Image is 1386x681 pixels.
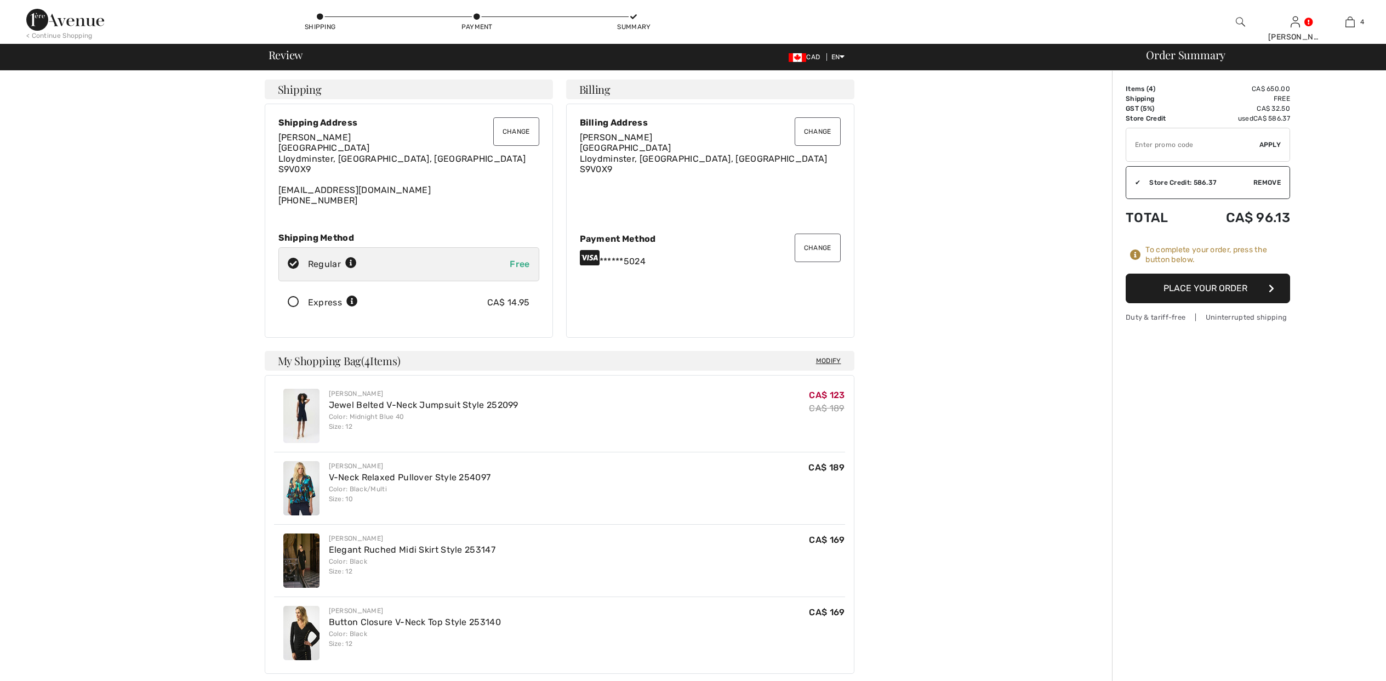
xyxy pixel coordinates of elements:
[1191,94,1290,104] td: Free
[1291,16,1300,27] a: Sign In
[1126,199,1191,236] td: Total
[1191,84,1290,94] td: CA$ 650.00
[809,390,845,400] span: CA$ 123
[329,557,495,576] div: Color: Black Size: 12
[1291,15,1300,29] img: My Info
[278,143,526,174] span: [GEOGRAPHIC_DATA] Lloydminster, [GEOGRAPHIC_DATA], [GEOGRAPHIC_DATA] S9V0X9
[1126,94,1191,104] td: Shipping
[1345,15,1355,29] img: My Bag
[329,617,501,627] a: Button Closure V-Neck Top Style 253140
[361,353,400,368] span: ( Items)
[1126,84,1191,94] td: Items ( )
[1268,31,1322,43] div: [PERSON_NAME]
[278,232,539,243] div: Shipping Method
[1126,274,1290,303] button: Place Your Order
[329,412,518,432] div: Color: Midnight Blue 40 Size: 12
[809,607,845,617] span: CA$ 169
[364,353,370,367] span: 4
[329,629,501,649] div: Color: Black Size: 12
[283,389,320,443] img: Jewel Belted V-Neck Jumpsuit Style 252099
[283,534,320,588] img: Elegant Ruched Midi Skirt Style 253147
[26,31,93,41] div: < Continue Shopping
[1253,178,1281,188] span: Remove
[831,53,845,61] span: EN
[278,132,539,206] div: [EMAIL_ADDRESS][DOMAIN_NAME] [PHONE_NUMBER]
[278,84,322,95] span: Shipping
[1145,245,1290,265] div: To complete your order, press the button below.
[304,22,336,32] div: Shipping
[278,117,539,128] div: Shipping Address
[460,22,493,32] div: Payment
[795,234,841,262] button: Change
[278,132,351,143] span: [PERSON_NAME]
[579,84,611,95] span: Billing
[1140,178,1253,188] div: Store Credit: 586.37
[789,53,824,61] span: CAD
[1236,15,1245,29] img: search the website
[329,461,491,471] div: [PERSON_NAME]
[265,351,854,371] h4: My Shopping Bag
[1126,178,1140,188] div: ✔
[789,53,806,62] img: Canadian Dollar
[1191,104,1290,113] td: CA$ 32.50
[580,234,841,244] div: Payment Method
[1126,113,1191,123] td: Store Credit
[808,462,845,473] span: CA$ 189
[487,296,530,309] div: CA$ 14.95
[510,259,529,269] span: Free
[329,484,491,504] div: Color: Black/Multi Size: 10
[1126,312,1290,322] div: Duty & tariff-free | Uninterrupted shipping
[329,400,518,410] a: Jewel Belted V-Neck Jumpsuit Style 252099
[269,49,303,60] span: Review
[580,117,841,128] div: Billing Address
[1259,140,1281,150] span: Apply
[308,296,358,309] div: Express
[617,22,650,32] div: Summary
[329,606,501,616] div: [PERSON_NAME]
[1323,15,1377,29] a: 4
[283,606,320,660] img: Button Closure V-Neck Top Style 253140
[580,143,828,174] span: [GEOGRAPHIC_DATA] Lloydminster, [GEOGRAPHIC_DATA], [GEOGRAPHIC_DATA] S9V0X9
[329,544,495,555] a: Elegant Ruched Midi Skirt Style 253147
[1253,115,1290,122] span: CA$ 586.37
[1126,104,1191,113] td: GST (5%)
[1126,128,1259,161] input: Promo code
[1191,113,1290,123] td: used
[329,389,518,399] div: [PERSON_NAME]
[283,461,320,515] img: V-Neck Relaxed Pullover Style 254097
[1191,199,1290,236] td: CA$ 96.13
[816,355,841,366] span: Modify
[580,132,653,143] span: [PERSON_NAME]
[329,534,495,543] div: [PERSON_NAME]
[26,9,104,31] img: 1ère Avenue
[1360,17,1364,27] span: 4
[1133,49,1379,60] div: Order Summary
[1149,85,1153,93] span: 4
[809,403,844,413] s: CA$ 189
[809,535,845,545] span: CA$ 169
[308,258,357,271] div: Regular
[329,472,491,483] a: V-Neck Relaxed Pullover Style 254097
[795,117,841,146] button: Change
[493,117,539,146] button: Change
